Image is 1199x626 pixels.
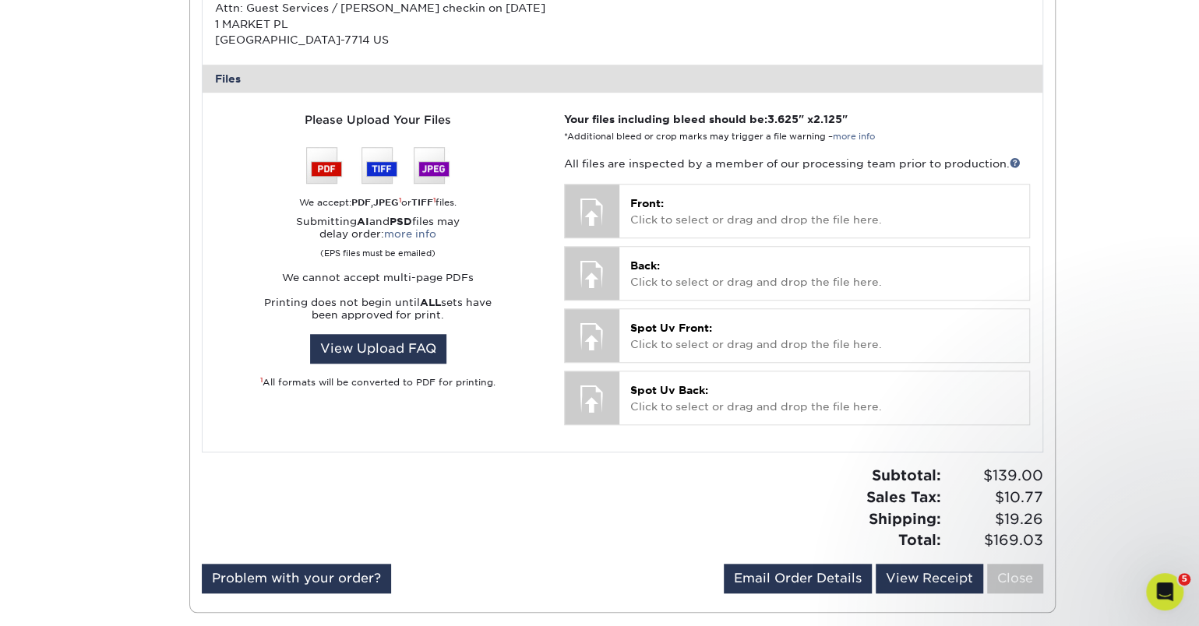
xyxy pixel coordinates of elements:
[215,216,541,259] p: Submitting and files may delay order:
[357,216,369,227] strong: AI
[384,228,436,240] a: more info
[869,510,941,527] strong: Shipping:
[411,197,433,208] strong: TIFF
[872,466,941,484] strong: Subtotal:
[946,508,1043,530] span: $19.26
[630,197,664,209] span: Front:
[215,376,541,389] div: All formats will be converted to PDF for printing.
[215,272,541,284] p: We cannot accept multi-page PDFs
[202,564,391,593] a: Problem with your order?
[390,216,412,227] strong: PSD
[630,195,1017,227] p: Click to select or drag and drop the file here.
[833,132,875,142] a: more info
[399,196,401,204] sup: 1
[215,196,541,209] div: We accept: , or files.
[306,147,450,184] img: We accept: PSD, TIFF, or JPEG (JPG)
[260,376,263,384] sup: 1
[946,529,1043,551] span: $169.03
[1178,573,1190,586] span: 5
[630,382,1017,414] p: Click to select or drag and drop the file here.
[564,132,875,142] small: *Additional bleed or crop marks may trigger a file warning –
[351,197,371,208] strong: PDF
[320,241,436,259] small: (EPS files must be emailed)
[203,65,1042,93] div: Files
[630,258,1017,290] p: Click to select or drag and drop the file here.
[564,156,1029,171] p: All files are inspected by a member of our processing team prior to production.
[866,488,941,505] strong: Sales Tax:
[876,564,983,593] a: View Receipt
[630,322,712,334] span: Spot Uv Front:
[420,297,441,308] strong: ALL
[987,564,1043,593] a: Close
[946,465,1043,487] span: $139.00
[373,197,399,208] strong: JPEG
[1146,573,1183,610] iframe: Intercom live chat
[630,259,660,272] span: Back:
[215,297,541,322] p: Printing does not begin until sets have been approved for print.
[898,531,941,548] strong: Total:
[724,564,872,593] a: Email Order Details
[630,320,1017,352] p: Click to select or drag and drop the file here.
[767,113,799,125] span: 3.625
[946,487,1043,508] span: $10.77
[310,334,446,364] a: View Upload FAQ
[630,384,708,396] span: Spot Uv Back:
[433,196,436,204] sup: 1
[813,113,842,125] span: 2.125
[564,113,848,125] strong: Your files including bleed should be: " x "
[215,111,541,128] div: Please Upload Your Files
